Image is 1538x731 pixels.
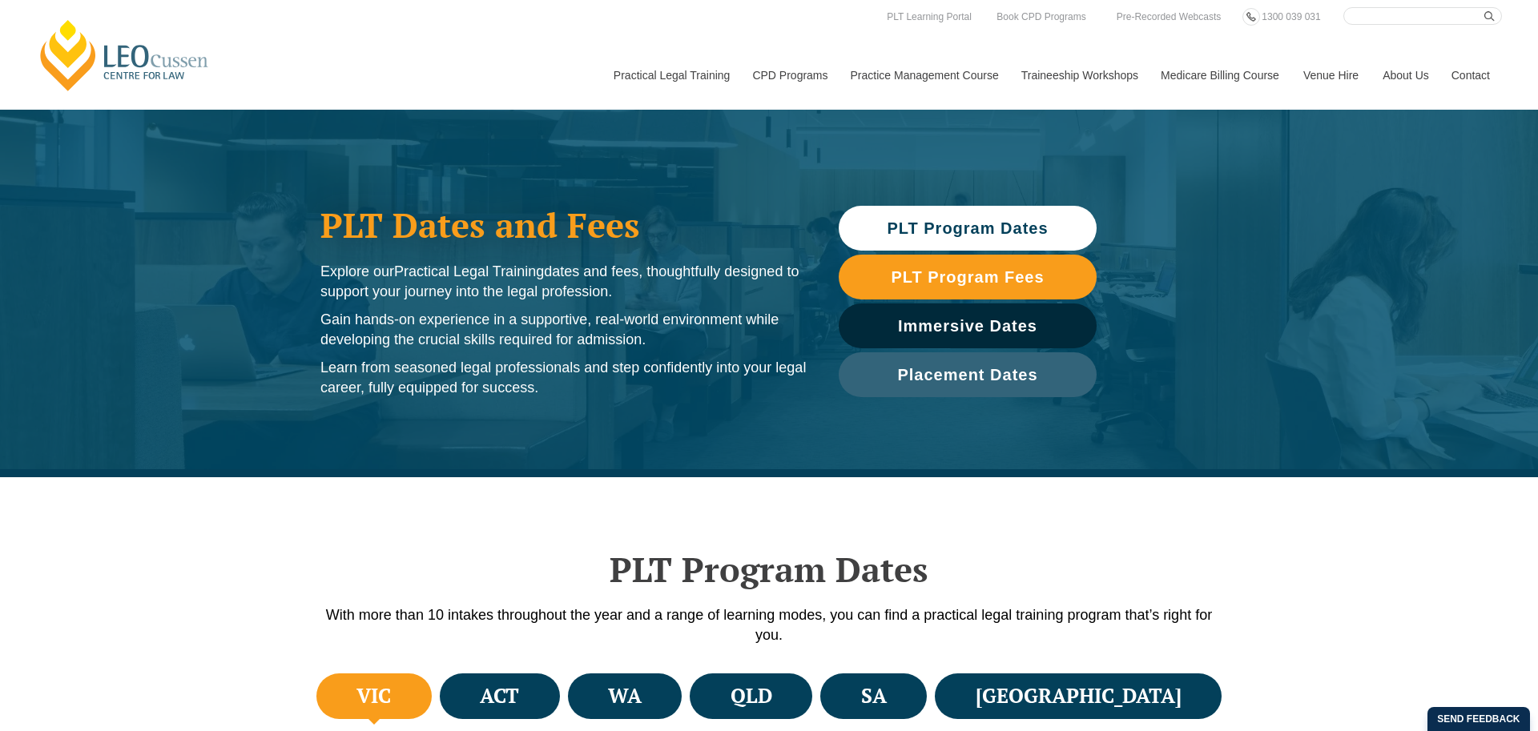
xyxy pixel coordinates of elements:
[839,41,1009,110] a: Practice Management Course
[480,683,519,709] h4: ACT
[1439,41,1502,110] a: Contact
[1258,8,1324,26] a: 1300 039 031
[839,303,1097,348] a: Immersive Dates
[731,683,772,709] h4: QLD
[320,205,807,245] h1: PLT Dates and Fees
[320,310,807,350] p: Gain hands-on experience in a supportive, real-world environment while developing the crucial ski...
[839,352,1097,397] a: Placement Dates
[861,683,887,709] h4: SA
[320,358,807,398] p: Learn from seasoned legal professionals and step confidently into your legal career, fully equipp...
[976,683,1182,709] h4: [GEOGRAPHIC_DATA]
[740,41,838,110] a: CPD Programs
[839,206,1097,251] a: PLT Program Dates
[891,269,1044,285] span: PLT Program Fees
[1291,41,1371,110] a: Venue Hire
[1009,41,1149,110] a: Traineeship Workshops
[608,683,642,709] h4: WA
[883,8,976,26] a: PLT Learning Portal
[898,318,1037,334] span: Immersive Dates
[602,41,741,110] a: Practical Legal Training
[394,263,544,279] span: Practical Legal Training
[1262,11,1320,22] span: 1300 039 031
[320,262,807,302] p: Explore our dates and fees, thoughtfully designed to support your journey into the legal profession.
[839,255,1097,299] a: PLT Program Fees
[887,220,1048,236] span: PLT Program Dates
[897,367,1037,383] span: Placement Dates
[312,605,1226,645] p: With more than 10 intakes throughout the year and a range of learning modes, you can find a pract...
[992,8,1089,26] a: Book CPD Programs
[312,549,1226,589] h2: PLT Program Dates
[1149,41,1291,110] a: Medicare Billing Course
[1113,8,1226,26] a: Pre-Recorded Webcasts
[1371,41,1439,110] a: About Us
[1294,293,1498,691] iframe: LiveChat chat widget
[36,18,213,93] a: [PERSON_NAME] Centre for Law
[356,683,391,709] h4: VIC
